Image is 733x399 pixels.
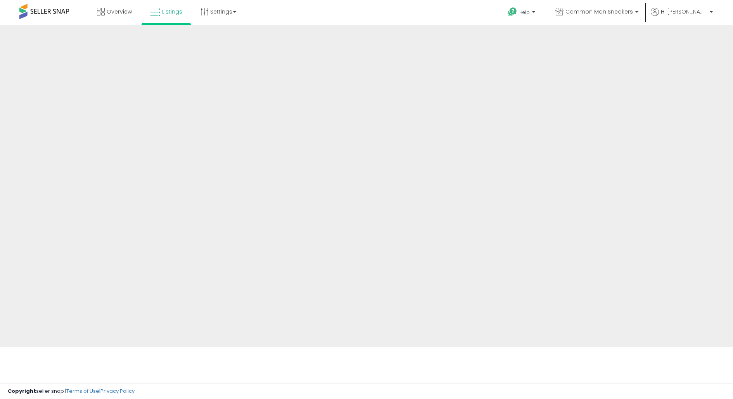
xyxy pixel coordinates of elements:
[519,9,530,16] span: Help
[502,1,543,25] a: Help
[651,8,713,25] a: Hi [PERSON_NAME]
[508,7,517,17] i: Get Help
[565,8,633,16] span: Common Man Sneakers
[162,8,182,16] span: Listings
[107,8,132,16] span: Overview
[661,8,707,16] span: Hi [PERSON_NAME]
